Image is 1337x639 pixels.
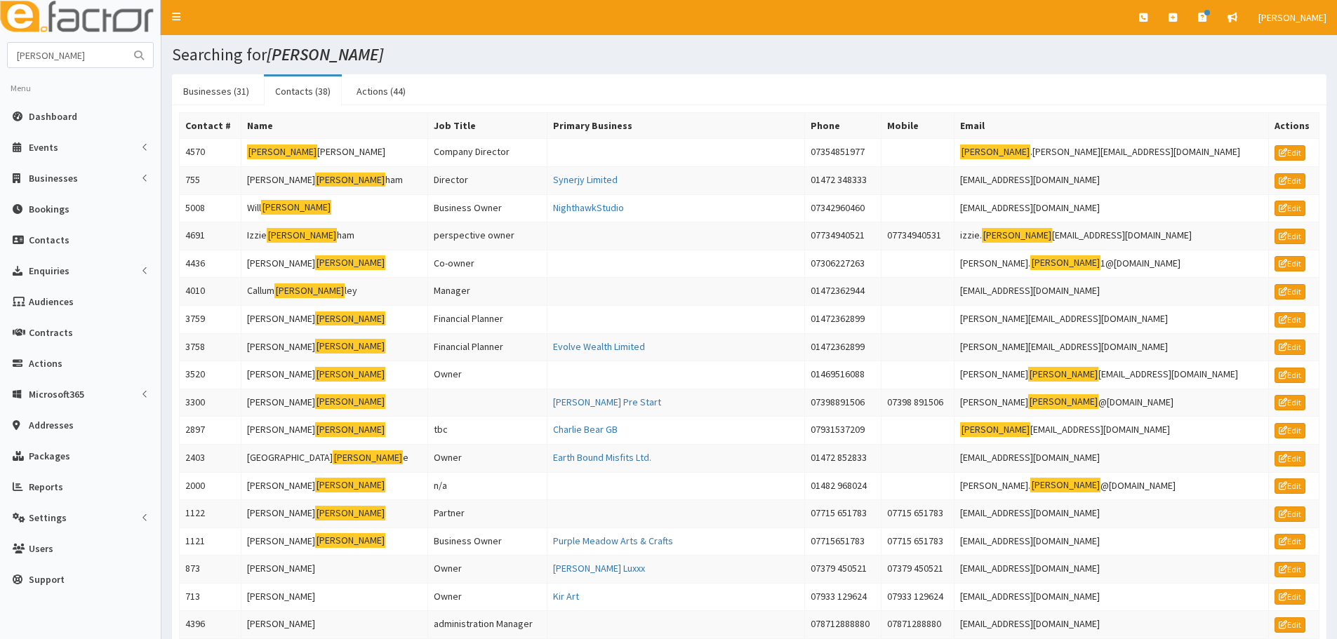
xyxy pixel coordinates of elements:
[805,222,882,250] td: 07734940521
[180,361,241,389] td: 3520
[241,113,428,139] th: Name
[427,583,547,611] td: Owner
[172,76,260,106] a: Businesses (31)
[954,417,1269,445] td: [EMAIL_ADDRESS][DOMAIN_NAME]
[1028,394,1098,409] mark: [PERSON_NAME]
[241,222,428,250] td: Izzie ham
[954,305,1269,333] td: [PERSON_NAME][EMAIL_ADDRESS][DOMAIN_NAME]
[1275,339,1305,355] a: Edit
[805,305,882,333] td: 01472362899
[427,278,547,306] td: Manager
[954,556,1269,584] td: [EMAIL_ADDRESS][DOMAIN_NAME]
[315,478,385,492] mark: [PERSON_NAME]
[29,110,77,123] span: Dashboard
[1275,284,1305,300] a: Edit
[1275,478,1305,494] a: Edit
[427,166,547,194] td: Director
[29,480,63,493] span: Reports
[547,113,805,139] th: Primary Business
[427,472,547,500] td: n/a
[29,542,53,555] span: Users
[241,500,428,528] td: [PERSON_NAME]
[180,305,241,333] td: 3759
[805,583,882,611] td: 07933 129624
[241,417,428,445] td: [PERSON_NAME]
[333,450,403,465] mark: [PERSON_NAME]
[805,333,882,361] td: 01472362899
[1028,367,1098,382] mark: [PERSON_NAME]
[345,76,417,106] a: Actions (44)
[954,444,1269,472] td: [EMAIL_ADDRESS][DOMAIN_NAME]
[553,451,651,464] a: Earth Bound Misfits Ltd.
[180,444,241,472] td: 2403
[954,250,1269,278] td: [PERSON_NAME]. 1@[DOMAIN_NAME]
[29,511,67,524] span: Settings
[180,472,241,500] td: 2000
[881,611,954,639] td: 07871288880
[315,533,385,548] mark: [PERSON_NAME]
[427,222,547,250] td: perspective owner
[241,389,428,417] td: [PERSON_NAME]
[881,113,954,139] th: Mobile
[954,278,1269,306] td: [EMAIL_ADDRESS][DOMAIN_NAME]
[241,166,428,194] td: [PERSON_NAME] ham
[29,172,78,184] span: Businesses
[427,527,547,556] td: Business Owner
[315,255,385,270] mark: [PERSON_NAME]
[881,500,954,528] td: 07715 651783
[1275,395,1305,410] a: Edit
[241,556,428,584] td: [PERSON_NAME]
[315,367,385,382] mark: [PERSON_NAME]
[553,201,624,214] a: NighthawkStudio
[954,361,1269,389] td: [PERSON_NAME] [EMAIL_ADDRESS][DOMAIN_NAME]
[241,250,428,278] td: [PERSON_NAME]
[427,139,547,167] td: Company Director
[1268,113,1319,139] th: Actions
[315,422,385,437] mark: [PERSON_NAME]
[427,194,547,222] td: Business Owner
[960,144,1030,159] mark: [PERSON_NAME]
[264,76,342,106] a: Contacts (38)
[553,396,661,408] a: [PERSON_NAME] Pre Start
[1275,145,1305,161] a: Edit
[180,500,241,528] td: 1122
[427,113,547,139] th: Job Title
[954,389,1269,417] td: [PERSON_NAME] @[DOMAIN_NAME]
[881,222,954,250] td: 07734940531
[954,139,1269,167] td: .[PERSON_NAME][EMAIL_ADDRESS][DOMAIN_NAME]
[180,194,241,222] td: 5008
[1030,255,1100,270] mark: [PERSON_NAME]
[954,500,1269,528] td: [EMAIL_ADDRESS][DOMAIN_NAME]
[180,583,241,611] td: 713
[553,562,645,574] a: [PERSON_NAME] Luxxx
[805,139,882,167] td: 07354851977
[1275,312,1305,328] a: Edit
[241,583,428,611] td: [PERSON_NAME]
[261,200,331,215] mark: [PERSON_NAME]
[805,250,882,278] td: 07306227263
[241,333,428,361] td: [PERSON_NAME]
[29,573,65,586] span: Support
[805,389,882,417] td: 07398891506
[1275,256,1305,271] a: Edit
[315,394,385,409] mark: [PERSON_NAME]
[1275,617,1305,633] a: Edit
[881,389,954,417] td: 07398 891506
[1275,229,1305,244] a: Edit
[954,113,1269,139] th: Email
[274,283,345,298] mark: [PERSON_NAME]
[553,590,579,603] a: Kir Art
[241,527,428,556] td: [PERSON_NAME]
[241,139,428,167] td: [PERSON_NAME]
[29,234,69,246] span: Contacts
[29,419,74,431] span: Addresses
[180,556,241,584] td: 873
[241,361,428,389] td: [PERSON_NAME]
[315,506,385,520] mark: [PERSON_NAME]
[427,556,547,584] td: Owner
[241,305,428,333] td: [PERSON_NAME]
[315,311,385,326] mark: [PERSON_NAME]
[954,333,1269,361] td: [PERSON_NAME][EMAIL_ADDRESS][DOMAIN_NAME]
[954,611,1269,639] td: [EMAIL_ADDRESS][DOMAIN_NAME]
[805,194,882,222] td: 07342960460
